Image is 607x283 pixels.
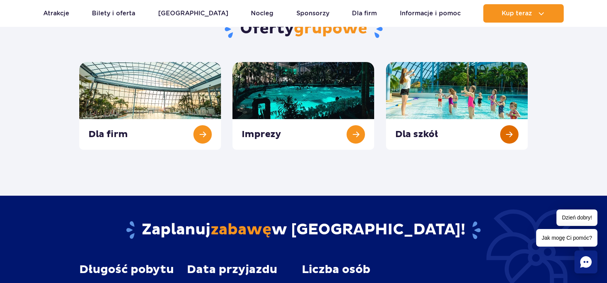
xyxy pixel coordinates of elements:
button: Kup teraz [483,4,564,23]
span: Długość pobytu [79,263,174,276]
a: Atrakcje [43,4,69,23]
span: Jak mogę Ci pomóc? [536,229,597,247]
span: Kup teraz [502,10,532,17]
span: zabawę [211,220,272,239]
a: Informacje i pomoc [400,4,461,23]
span: Liczba osób [302,263,370,276]
a: Sponsorzy [296,4,329,23]
span: Dzień dobry! [556,209,597,226]
h2: Oferty [79,19,528,39]
a: Nocleg [251,4,273,23]
a: Dla firm [352,4,377,23]
h2: Zaplanuj w [GEOGRAPHIC_DATA]! [79,220,528,240]
span: Data przyjazdu [187,263,277,276]
a: Bilety i oferta [92,4,135,23]
div: Chat [574,250,597,273]
span: grupowe [294,19,367,38]
a: [GEOGRAPHIC_DATA] [158,4,228,23]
